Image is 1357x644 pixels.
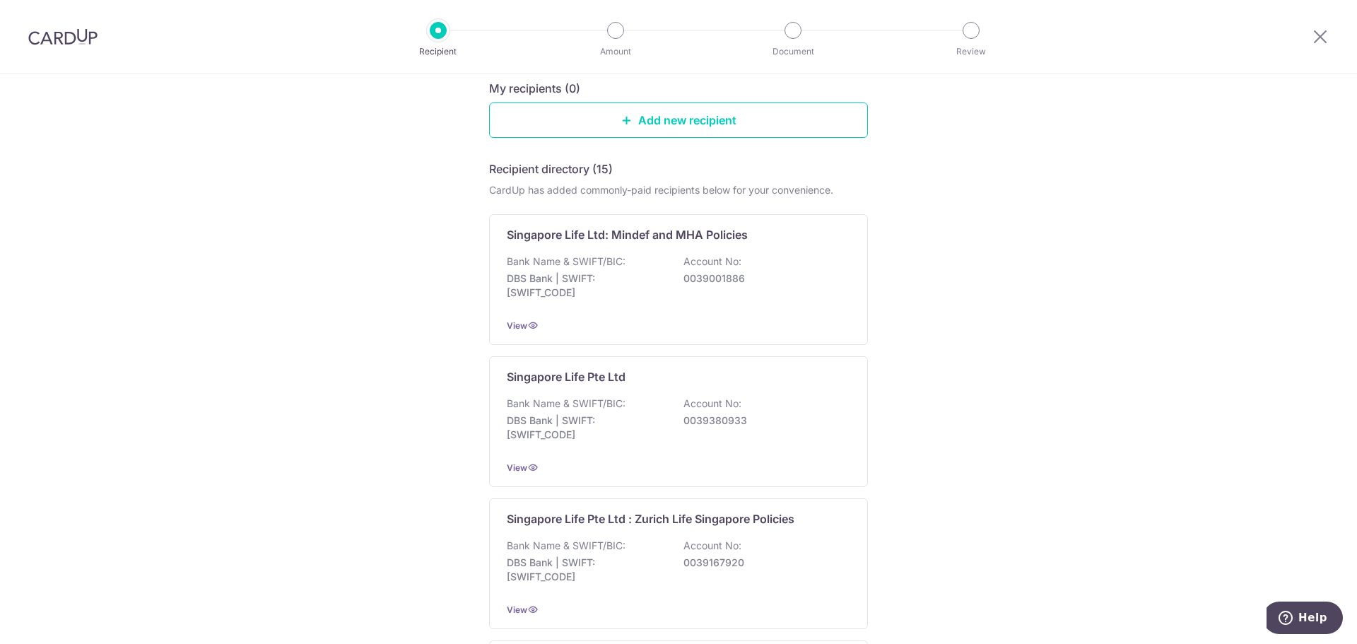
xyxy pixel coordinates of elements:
[683,254,741,269] p: Account No:
[507,271,665,300] p: DBS Bank | SWIFT: [SWIFT_CODE]
[507,226,748,243] p: Singapore Life Ltd: Mindef and MHA Policies
[1267,602,1343,637] iframe: Opens a widget where you can find more information
[683,539,741,553] p: Account No:
[741,45,845,59] p: Document
[507,539,625,553] p: Bank Name & SWIFT/BIC:
[507,254,625,269] p: Bank Name & SWIFT/BIC:
[507,462,527,473] a: View
[489,183,868,197] div: CardUp has added commonly-paid recipients below for your convenience.
[489,160,613,177] h5: Recipient directory (15)
[683,556,842,570] p: 0039167920
[507,397,625,411] p: Bank Name & SWIFT/BIC:
[507,604,527,615] a: View
[683,397,741,411] p: Account No:
[507,556,665,584] p: DBS Bank | SWIFT: [SWIFT_CODE]
[507,510,794,527] p: Singapore Life Pte Ltd : Zurich Life Singapore Policies
[489,103,868,138] a: Add new recipient
[563,45,668,59] p: Amount
[507,368,625,385] p: Singapore Life Pte Ltd
[683,271,842,286] p: 0039001886
[919,45,1023,59] p: Review
[28,28,98,45] img: CardUp
[507,320,527,331] a: View
[489,80,580,97] h5: My recipients (0)
[507,414,665,442] p: DBS Bank | SWIFT: [SWIFT_CODE]
[386,45,490,59] p: Recipient
[683,414,842,428] p: 0039380933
